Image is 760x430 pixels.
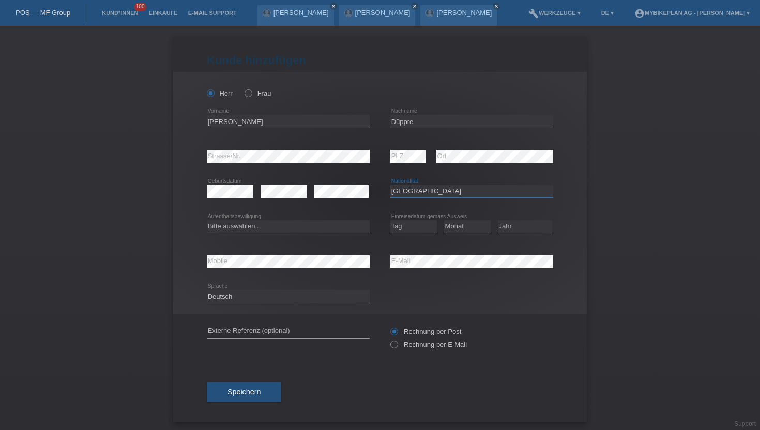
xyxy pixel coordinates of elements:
[390,341,467,348] label: Rechnung per E-Mail
[390,341,397,354] input: Rechnung per E-Mail
[523,10,586,16] a: buildWerkzeuge ▾
[207,382,281,402] button: Speichern
[528,8,539,19] i: build
[355,9,411,17] a: [PERSON_NAME]
[207,89,214,96] input: Herr
[734,420,756,427] a: Support
[411,3,418,10] a: close
[143,10,183,16] a: Einkäufe
[207,89,233,97] label: Herr
[390,328,461,335] label: Rechnung per Post
[330,3,337,10] a: close
[436,9,492,17] a: [PERSON_NAME]
[134,3,147,11] span: 100
[412,4,417,9] i: close
[207,54,553,67] h1: Kunde hinzufügen
[331,4,336,9] i: close
[494,4,499,9] i: close
[273,9,329,17] a: [PERSON_NAME]
[493,3,500,10] a: close
[634,8,645,19] i: account_circle
[390,328,397,341] input: Rechnung per Post
[245,89,251,96] input: Frau
[245,89,271,97] label: Frau
[97,10,143,16] a: Kund*innen
[596,10,619,16] a: DE ▾
[16,9,70,17] a: POS — MF Group
[227,388,261,396] span: Speichern
[183,10,242,16] a: E-Mail Support
[629,10,755,16] a: account_circleMybikeplan AG - [PERSON_NAME] ▾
